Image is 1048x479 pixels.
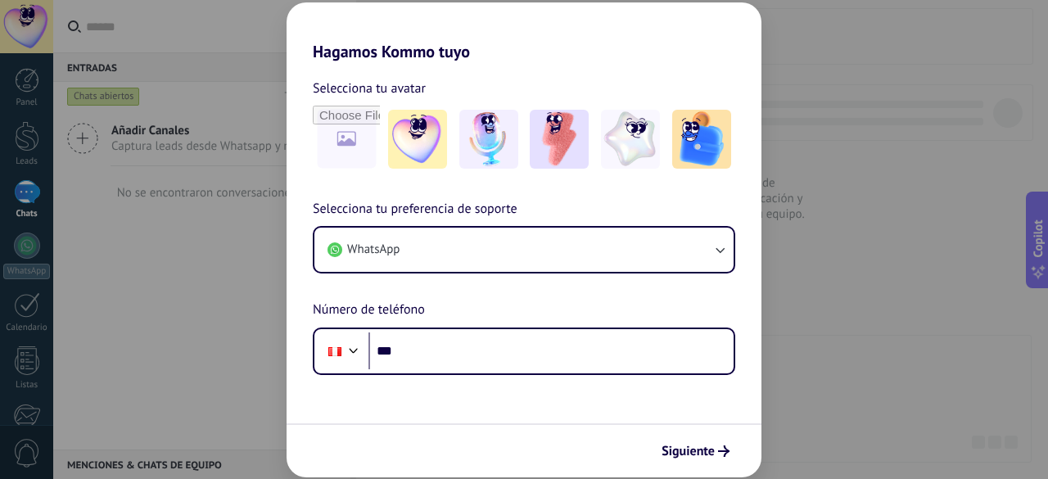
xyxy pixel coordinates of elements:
img: -2.jpeg [459,110,518,169]
img: -5.jpeg [672,110,731,169]
span: Selecciona tu preferencia de soporte [313,199,517,220]
div: Peru: + 51 [319,334,350,368]
button: WhatsApp [314,228,734,272]
img: -4.jpeg [601,110,660,169]
span: Número de teléfono [313,300,425,321]
img: -1.jpeg [388,110,447,169]
h2: Hagamos Kommo tuyo [287,2,761,61]
span: Siguiente [662,445,715,457]
img: -3.jpeg [530,110,589,169]
button: Siguiente [654,437,737,465]
span: Selecciona tu avatar [313,78,426,99]
span: WhatsApp [347,242,400,258]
